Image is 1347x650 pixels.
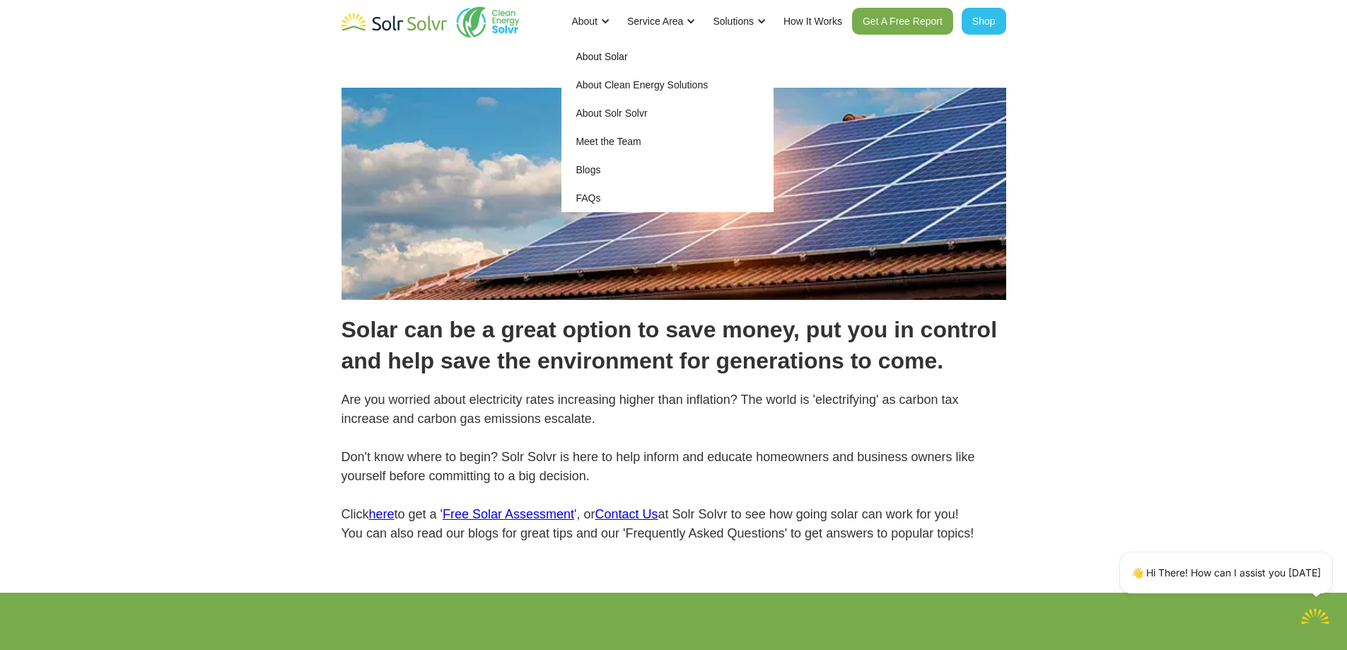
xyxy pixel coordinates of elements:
[561,99,774,127] a: About Solr Solvr
[561,71,774,99] a: About Clean Energy Solutions
[852,8,953,35] a: Get A Free Report
[595,507,658,521] a: Contact Us
[627,14,683,28] div: Service Area
[713,14,754,28] div: Solutions
[962,8,1006,35] a: Shop
[561,184,774,212] a: FAQs
[342,28,1006,59] h1: Why Solar
[1298,600,1333,636] img: 1702586718.png
[561,127,774,156] a: Meet the Team
[1298,600,1333,636] button: Open chatbot widget
[571,14,597,28] div: About
[561,42,774,212] nav: About
[369,507,395,521] a: here
[561,42,774,71] a: About Solar
[1131,565,1321,580] p: 👋 Hi There! How can I assist you [DATE]
[342,314,1006,376] h1: Solar can be a great option to save money, put you in control and help save the environment for g...
[561,156,774,184] a: Blogs
[443,507,574,521] a: Free Solar Assessment
[342,390,1006,543] p: Are you worried about electricity rates increasing higher than inflation? The world is 'electrify...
